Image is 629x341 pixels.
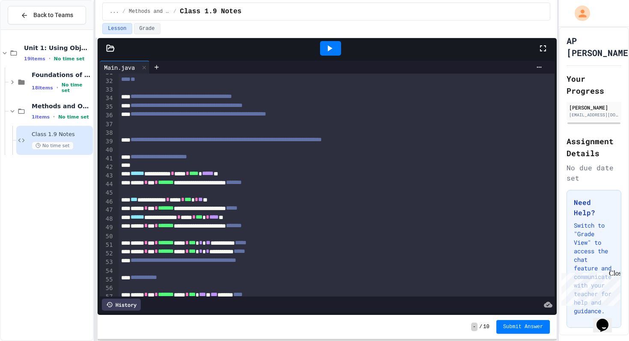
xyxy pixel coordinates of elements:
[100,154,114,163] div: 41
[483,323,489,330] span: 10
[33,11,73,20] span: Back to Teams
[471,323,478,331] span: -
[56,84,58,91] span: •
[100,276,114,284] div: 55
[558,270,620,306] iframe: chat widget
[567,135,621,159] h2: Assignment Details
[24,44,91,52] span: Unit 1: Using Objects and Methods
[32,142,74,150] span: No time set
[32,85,53,91] span: 18 items
[503,323,543,330] span: Submit Answer
[173,8,176,15] span: /
[100,103,114,111] div: 35
[102,23,132,34] button: Lesson
[574,197,614,218] h3: Need Help?
[32,102,91,110] span: Methods and Objects
[100,293,114,301] div: 57
[100,63,139,72] div: Main.java
[100,137,114,146] div: 39
[100,206,114,214] div: 47
[100,249,114,258] div: 52
[110,8,119,15] span: ...
[100,241,114,249] div: 51
[479,323,482,330] span: /
[100,198,114,206] div: 46
[134,23,160,34] button: Grade
[100,77,114,86] div: 32
[100,120,114,129] div: 37
[24,56,45,62] span: 19 items
[100,258,114,267] div: 53
[569,104,619,111] div: [PERSON_NAME]
[100,61,150,74] div: Main.java
[8,6,86,24] button: Back to Teams
[574,221,614,315] p: Switch to "Grade View" to access the chat feature and communicate with your teacher for help and ...
[496,320,550,334] button: Submit Answer
[62,82,91,93] span: No time set
[100,189,114,197] div: 45
[100,86,114,94] div: 33
[567,163,621,183] div: No due date set
[100,180,114,189] div: 44
[569,112,619,118] div: [EMAIL_ADDRESS][DOMAIN_NAME][PERSON_NAME]
[100,172,114,180] div: 43
[54,56,85,62] span: No time set
[32,114,50,120] span: 1 items
[129,8,170,15] span: Methods and Objects
[32,71,91,79] span: Foundations of [GEOGRAPHIC_DATA]
[180,6,241,17] span: Class 1.9 Notes
[100,215,114,223] div: 48
[32,131,91,138] span: Class 1.9 Notes
[100,129,114,137] div: 38
[100,94,114,103] div: 34
[100,111,114,120] div: 36
[100,267,114,276] div: 54
[100,232,114,241] div: 50
[53,113,55,120] span: •
[567,73,621,97] h2: Your Progress
[566,3,592,23] div: My Account
[122,8,125,15] span: /
[58,114,89,120] span: No time set
[100,284,114,293] div: 56
[3,3,59,54] div: Chat with us now!Close
[593,307,620,332] iframe: chat widget
[100,223,114,232] div: 49
[49,55,50,62] span: •
[100,163,114,172] div: 42
[100,146,114,154] div: 40
[102,299,141,311] div: History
